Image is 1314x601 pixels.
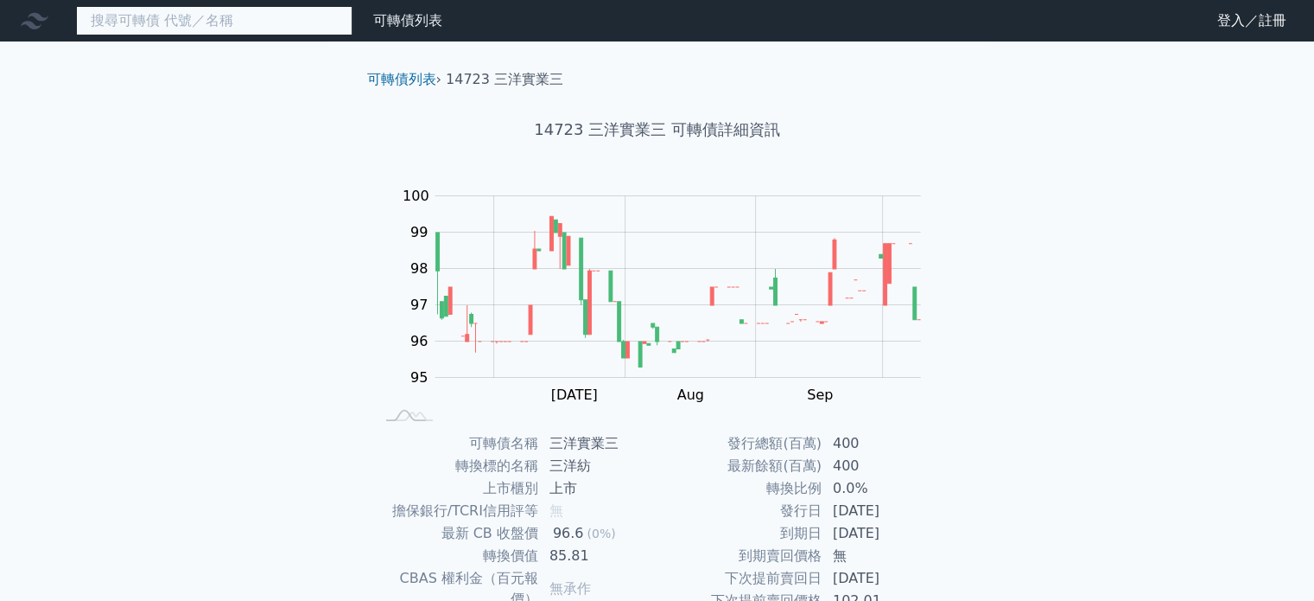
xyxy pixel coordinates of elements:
[374,477,539,500] td: 上市櫃別
[822,500,941,522] td: [DATE]
[657,500,822,522] td: 發行日
[807,387,833,403] tspan: Sep
[410,333,428,349] tspan: 96
[367,69,441,90] li: ›
[374,545,539,567] td: 轉換價值
[539,545,657,567] td: 85.81
[657,522,822,545] td: 到期日
[373,12,442,29] a: 可轉債列表
[551,387,598,403] tspan: [DATE]
[822,567,941,590] td: [DATE]
[657,432,822,455] td: 發行總額(百萬)
[410,224,428,240] tspan: 99
[549,502,563,519] span: 無
[393,188,946,403] g: Chart
[822,432,941,455] td: 400
[374,432,539,455] td: 可轉債名稱
[549,523,587,544] div: 96.6
[822,455,941,477] td: 400
[822,477,941,500] td: 0.0%
[76,6,352,35] input: 搜尋可轉債 代號／名稱
[367,71,436,87] a: 可轉債列表
[374,500,539,522] td: 擔保銀行/TCRI信用評等
[587,527,615,540] span: (0%)
[410,297,428,313] tspan: 97
[657,455,822,477] td: 最新餘額(百萬)
[446,69,563,90] li: 14723 三洋實業三
[374,522,539,545] td: 最新 CB 收盤價
[403,188,429,204] tspan: 100
[657,567,822,590] td: 下次提前賣回日
[374,455,539,477] td: 轉換標的名稱
[822,522,941,545] td: [DATE]
[410,369,428,386] tspan: 95
[822,545,941,567] td: 無
[1203,7,1300,35] a: 登入／註冊
[353,118,962,142] h1: 14723 三洋實業三 可轉債詳細資訊
[677,387,704,403] tspan: Aug
[549,580,591,597] span: 無承作
[657,477,822,500] td: 轉換比例
[410,260,428,277] tspan: 98
[539,455,657,477] td: 三洋紡
[539,477,657,500] td: 上市
[539,432,657,455] td: 三洋實業三
[657,545,822,567] td: 到期賣回價格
